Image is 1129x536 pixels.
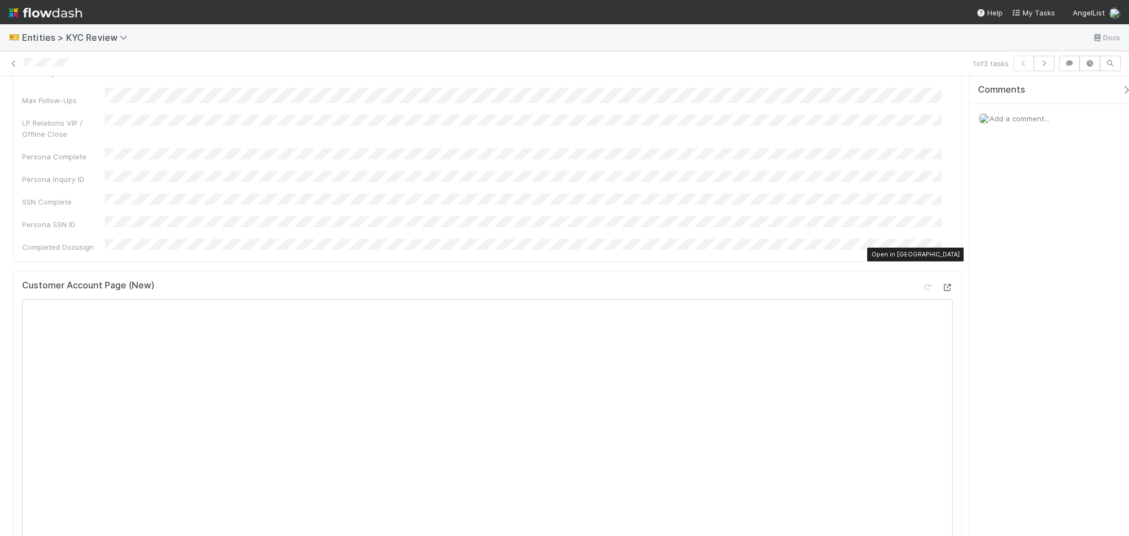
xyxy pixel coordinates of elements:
[973,58,1009,69] span: 1 of 3 tasks
[9,33,20,42] span: 🎫
[22,280,154,291] h5: Customer Account Page (New)
[1012,8,1055,17] span: My Tasks
[1109,8,1120,19] img: avatar_d8fc9ee4-bd1b-4062-a2a8-84feb2d97839.png
[1073,8,1105,17] span: AngelList
[990,114,1049,123] span: Add a comment...
[979,113,990,124] img: avatar_d8fc9ee4-bd1b-4062-a2a8-84feb2d97839.png
[22,242,105,253] div: Completed Docusign
[22,174,105,185] div: Persona Inquiry ID
[978,84,1025,95] span: Comments
[22,32,133,43] span: Entities > KYC Review
[22,117,105,140] div: LP Relations VIP / Offline Close
[22,196,105,207] div: SSN Complete
[976,7,1003,18] div: Help
[1012,7,1055,18] a: My Tasks
[9,3,82,22] img: logo-inverted-e16ddd16eac7371096b0.svg
[22,151,105,162] div: Persona Complete
[1092,31,1120,44] a: Docs
[22,219,105,230] div: Persona SSN ID
[22,95,105,106] div: Max Follow-Ups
